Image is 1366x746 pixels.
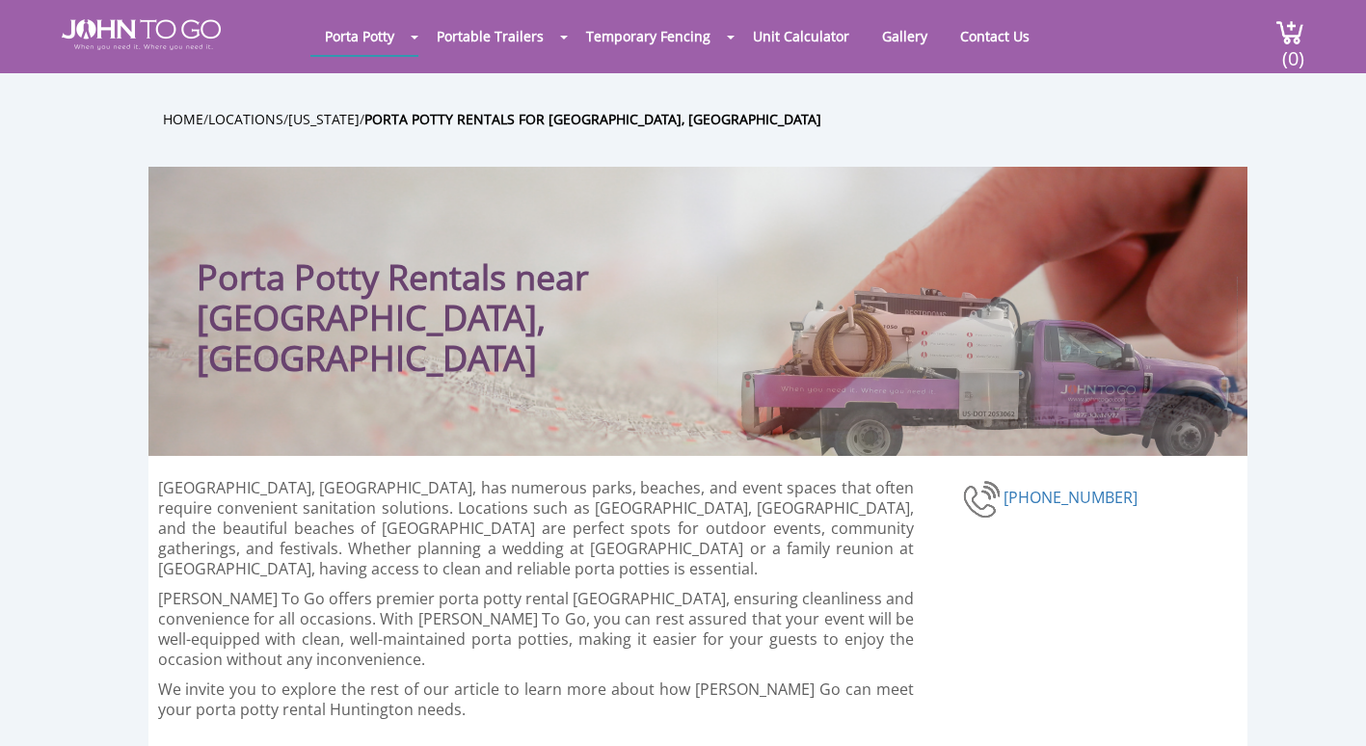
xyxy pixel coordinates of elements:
p: [PERSON_NAME] To Go offers premier porta potty rental [GEOGRAPHIC_DATA], ensuring cleanliness and... [158,589,915,670]
a: [PHONE_NUMBER] [1004,486,1138,507]
img: Truck [717,277,1238,456]
a: Locations [208,110,283,128]
a: Unit Calculator [738,17,864,55]
a: Temporary Fencing [572,17,725,55]
a: Porta Potty [310,17,409,55]
a: [US_STATE] [288,110,360,128]
a: Home [163,110,203,128]
a: Portable Trailers [422,17,558,55]
ul: / / / [163,108,1262,130]
img: cart a [1275,19,1304,45]
span: (0) [1281,30,1304,71]
a: Porta Potty Rentals for [GEOGRAPHIC_DATA], [GEOGRAPHIC_DATA] [364,110,821,128]
img: JOHN to go [62,19,221,50]
h1: Porta Potty Rentals near [GEOGRAPHIC_DATA], [GEOGRAPHIC_DATA] [197,205,818,379]
img: phone-number [963,478,1004,520]
a: Gallery [868,17,942,55]
p: [GEOGRAPHIC_DATA], [GEOGRAPHIC_DATA], has numerous parks, beaches, and event spaces that often re... [158,478,915,579]
p: We invite you to explore the rest of our article to learn more about how [PERSON_NAME] Go can mee... [158,679,915,720]
a: Contact Us [946,17,1044,55]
